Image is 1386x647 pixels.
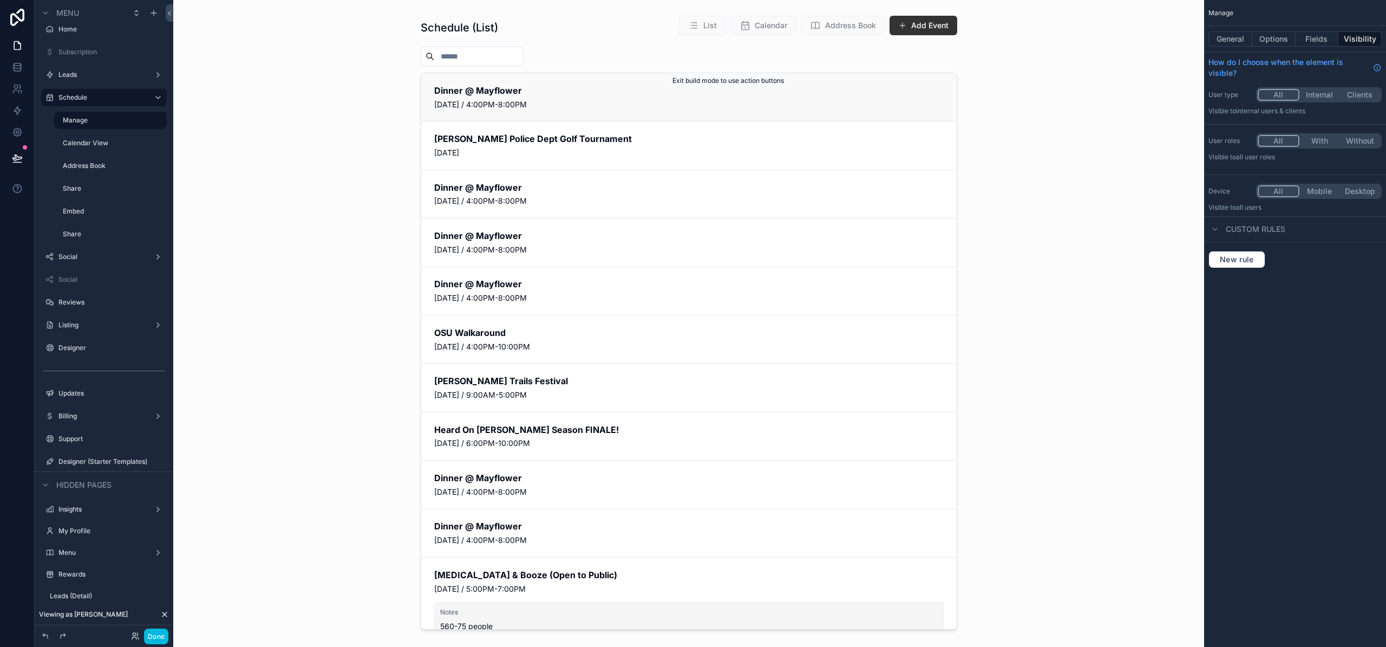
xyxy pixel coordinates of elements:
[1299,135,1340,147] button: With
[434,390,944,400] span: [DATE] / 9:00AM-5:00PM
[58,570,160,579] label: Rewards
[434,278,944,290] h2: Dinner @ Mayflower
[1208,9,1233,17] span: Manage
[434,375,944,387] h2: [PERSON_NAME] Trails Festival
[434,244,944,255] span: [DATE] / 4:00PM-8:00PM
[434,438,944,449] span: [DATE] / 6:00PM-10:00PM
[1226,224,1285,235] span: Custom rules
[1208,57,1369,79] span: How do I choose when the element is visible?
[1258,185,1299,197] button: All
[1299,89,1340,101] button: Internal
[434,520,944,532] h2: Dinner @ Mayflower
[434,85,944,96] h2: Dinner @ Mayflower
[1252,31,1296,47] button: Options
[58,321,145,329] label: Listing
[890,16,957,35] button: Add Event
[1236,203,1261,211] span: all users
[672,76,784,85] span: Exit build mode to use action buttons
[1208,137,1252,145] label: User roles
[1258,89,1299,101] button: All
[434,569,944,581] h2: [MEDICAL_DATA] & Booze (Open to Public)
[63,116,160,125] label: Manage
[63,184,160,193] label: Share
[1208,203,1382,212] p: Visible to
[58,48,160,56] label: Subscription
[58,412,145,420] label: Billing
[440,621,938,632] span: 560-75 people
[1208,90,1252,99] label: User type
[58,275,160,284] label: Social
[1208,107,1382,115] p: Visible to
[1236,153,1275,161] span: All user roles
[58,344,160,352] label: Designer
[58,435,160,443] label: Support
[58,25,160,34] a: Home
[434,196,944,206] span: [DATE] / 4:00PM-8:00PM
[1208,251,1265,268] button: New rule
[1339,89,1380,101] button: Clients
[58,548,145,557] label: Menu
[58,457,160,466] label: Designer (Starter Templates)
[39,610,128,619] span: Viewing as [PERSON_NAME]
[58,527,160,535] label: My Profile
[58,70,145,79] label: Leads
[56,480,112,490] span: Hidden pages
[1208,57,1382,79] a: How do I choose when the element is visible?
[434,147,944,158] span: [DATE]
[434,99,944,110] span: [DATE] / 4:00PM-8:00PM
[58,298,160,307] label: Reviews
[434,487,944,497] span: [DATE] / 4:00PM-8:00PM
[1339,135,1380,147] button: Without
[1208,153,1382,161] p: Visible to
[63,139,160,147] label: Calendar View
[434,584,944,594] span: [DATE] / 5:00PM-7:00PM
[50,592,160,600] label: Leads (Detail)
[434,293,944,303] span: [DATE] / 4:00PM-8:00PM
[58,505,145,514] label: Insights
[56,8,79,18] span: Menu
[434,472,944,484] h2: Dinner @ Mayflower
[1208,31,1252,47] button: General
[434,182,944,193] h2: Dinner @ Mayflower
[421,20,498,35] h1: Schedule (List)
[144,629,168,644] button: Done
[1296,31,1339,47] button: Fields
[1258,135,1299,147] button: All
[434,230,944,242] h2: Dinner @ Mayflower
[434,341,944,352] span: [DATE] / 4:00PM-10:00PM
[58,253,145,261] label: Social
[63,161,160,170] a: Address Book
[1339,185,1380,197] button: Desktop
[1215,255,1258,264] span: New rule
[1299,185,1340,197] button: Mobile
[440,608,938,617] span: Notes
[1208,187,1252,196] label: Device
[58,389,160,398] label: Updates
[434,327,944,339] h2: OSU Walkaround
[63,230,160,238] label: Share
[58,93,145,102] label: Schedule
[63,207,160,216] label: Embed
